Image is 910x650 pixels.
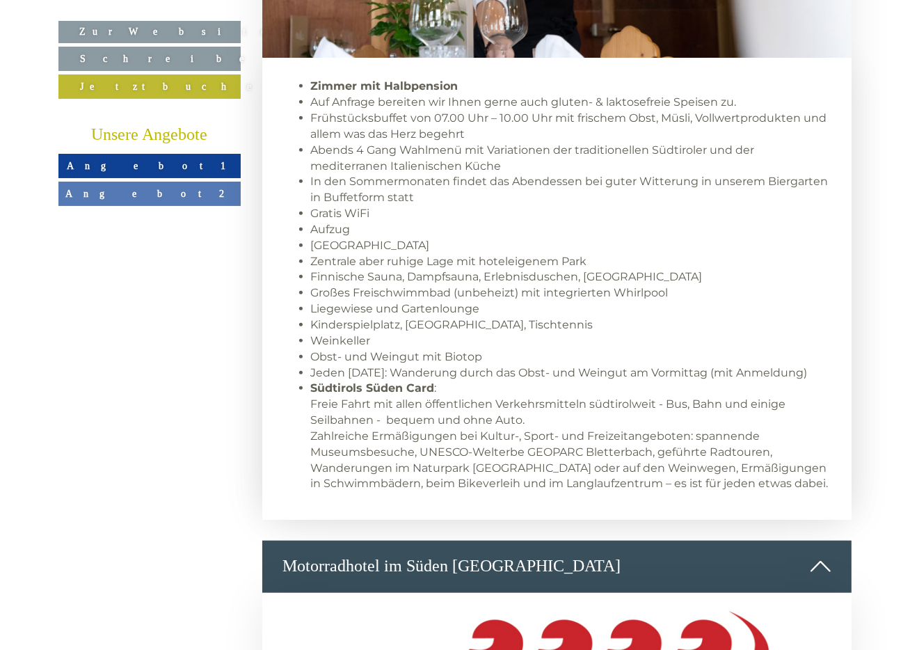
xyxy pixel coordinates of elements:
li: Obst- und Weingut mit Biotop [311,349,831,365]
a: Jetzt buchen [58,74,241,99]
li: Zentrale aber ruhige Lage mit hoteleigenem Park [311,254,831,270]
div: Unsere Angebote [58,123,241,147]
li: Liegewiese und Gartenlounge [311,301,831,317]
li: Auf Anfrage bereiten wir Ihnen gerne auch gluten- & laktosefreie Speisen zu. [311,95,831,111]
strong: Zimmer mit Halbpension [311,79,458,93]
li: : Freie Fahrt mit allen öffentlichen Verkehrsmitteln südtirolweit - Bus, Bahn und einige Seilbahn... [311,381,831,492]
li: Finnische Sauna, Dampfsauna, Erlebnisduschen, [GEOGRAPHIC_DATA] [311,269,831,285]
li: Gratis WiFi [311,206,831,222]
li: Abends 4 Gang Wahlmenü mit Variationen der traditionellen Südtiroler und der mediterranen Italien... [311,143,831,175]
strong: Südtirols Süden Card [311,381,435,395]
a: Schreiben Sie uns [58,47,241,71]
li: Aufzug [311,222,831,238]
li: Frühstücksbuffet von 07.00 Uhr – 10.00 Uhr mit frischem Obst, Müsli, Vollwertprodukten und allem ... [311,111,831,143]
div: Motorradhotel im Süden [GEOGRAPHIC_DATA] [262,541,852,592]
li: Kinderspielplatz, [GEOGRAPHIC_DATA], Tischtennis [311,317,831,333]
li: Jeden [DATE]: Wanderung durch das Obst- und Weingut am Vormittag (mit Anmeldung) [311,365,831,381]
span: Angebot 2 [65,188,234,199]
li: Weinkeller [311,333,831,349]
li: Großes Freischwimmbad (unbeheizt) mit integrierten Whirlpool [311,285,831,301]
a: Zur Website [58,21,241,43]
li: [GEOGRAPHIC_DATA] [311,238,831,254]
li: In den Sommermonaten findet das Abendessen bei guter Witterung in unserem Biergarten in Buffetfor... [311,174,831,206]
span: Angebot 1 [67,160,232,171]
